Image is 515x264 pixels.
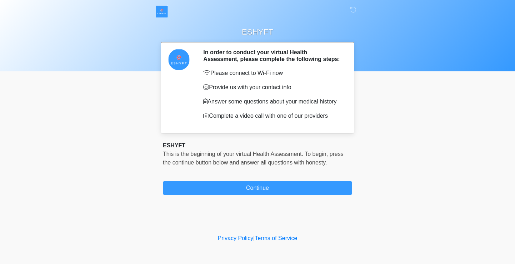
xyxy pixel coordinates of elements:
img: ESHYFT Logo [156,5,168,17]
img: Agent Avatar [168,49,190,70]
button: Continue [163,181,352,195]
a: Privacy Policy [218,235,254,241]
p: Answer some questions about your medical history [203,97,341,106]
span: This is the beginning of your virtual Health Assessment. ﻿﻿﻿﻿﻿﻿To begin, ﻿﻿﻿﻿﻿﻿﻿﻿﻿﻿﻿﻿﻿﻿﻿﻿﻿﻿press ... [163,151,344,166]
p: Complete a video call with one of our providers [203,112,341,120]
h2: In order to conduct your virtual Health Assessment, please complete the following steps: [203,49,341,62]
p: Provide us with your contact info [203,83,341,92]
p: Please connect to Wi-Fi now [203,69,341,77]
h1: ESHYFT [157,26,357,39]
div: ESHYFT [163,141,352,150]
a: | [253,235,255,241]
a: Terms of Service [255,235,297,241]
